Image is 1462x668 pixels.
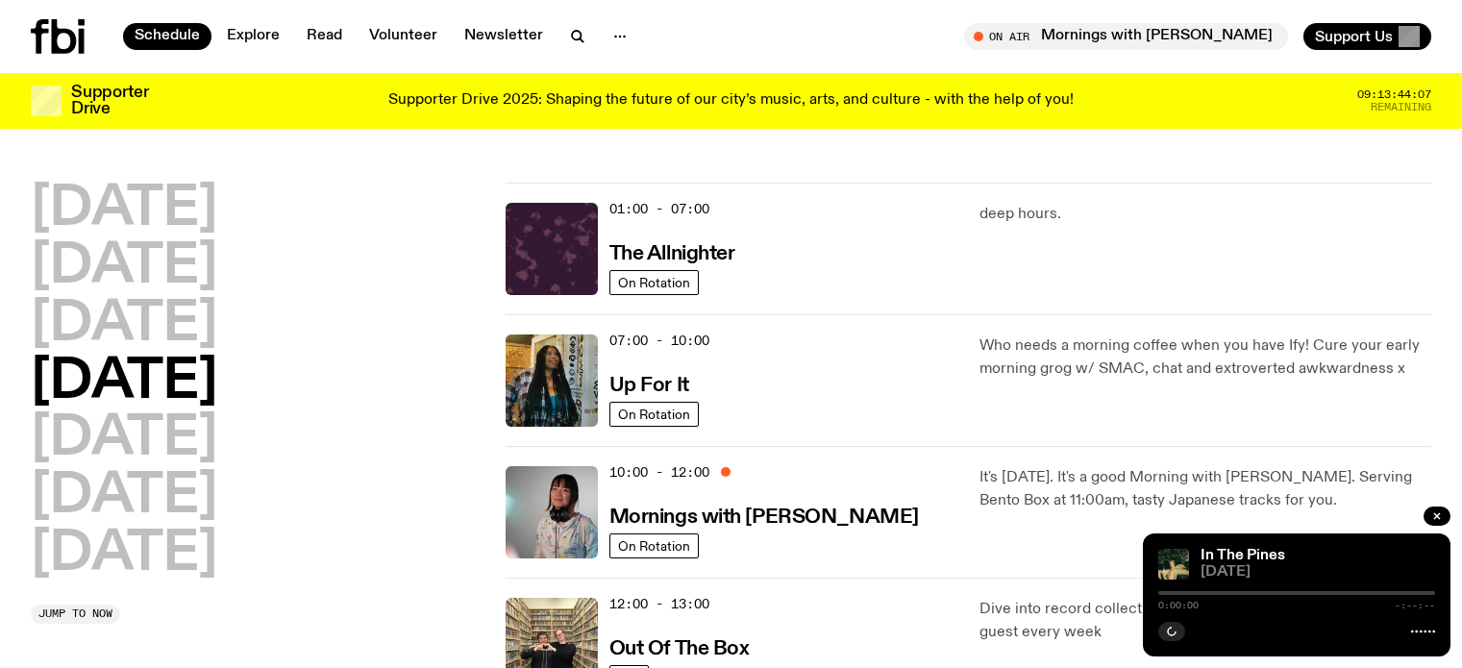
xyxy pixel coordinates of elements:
a: Out Of The Box [609,635,750,659]
a: The Allnighter [609,240,735,264]
h3: Mornings with [PERSON_NAME] [609,507,919,528]
span: 0:00:00 [1158,601,1199,610]
button: [DATE] [31,412,217,466]
p: Dive into record collections and life recollections with a special guest every week [979,598,1431,644]
a: On Rotation [609,533,699,558]
a: On Rotation [609,402,699,427]
p: Supporter Drive 2025: Shaping the future of our city’s music, arts, and culture - with the help o... [388,92,1074,110]
span: 09:13:44:07 [1357,89,1431,100]
img: Ify - a Brown Skin girl with black braided twists, looking up to the side with her tongue stickin... [506,334,598,427]
span: On Rotation [618,275,690,289]
span: 10:00 - 12:00 [609,463,709,482]
p: Who needs a morning coffee when you have Ify! Cure your early morning grog w/ SMAC, chat and extr... [979,334,1431,381]
a: Read [295,23,354,50]
button: [DATE] [31,528,217,581]
p: deep hours. [979,203,1431,226]
a: Explore [215,23,291,50]
button: [DATE] [31,470,217,524]
a: On Rotation [609,270,699,295]
h3: The Allnighter [609,244,735,264]
button: Jump to now [31,605,120,624]
span: Remaining [1371,102,1431,112]
a: Newsletter [453,23,555,50]
a: Mornings with [PERSON_NAME] [609,504,919,528]
h3: Supporter Drive [71,85,148,117]
span: Support Us [1315,28,1393,45]
h3: Out Of The Box [609,639,750,659]
span: On Rotation [618,538,690,553]
span: -:--:-- [1395,601,1435,610]
a: Schedule [123,23,211,50]
img: Kana Frazer is smiling at the camera with her head tilted slightly to her left. She wears big bla... [506,466,598,558]
a: Up For It [609,372,689,396]
span: 12:00 - 13:00 [609,595,709,613]
button: Support Us [1303,23,1431,50]
h3: Up For It [609,376,689,396]
span: 07:00 - 10:00 [609,332,709,350]
a: In The Pines [1201,548,1285,563]
span: Jump to now [38,608,112,619]
button: [DATE] [31,240,217,294]
button: On AirMornings with [PERSON_NAME] [964,23,1288,50]
p: It's [DATE]. It's a good Morning with [PERSON_NAME]. Serving Bento Box at 11:00am, tasty Japanese... [979,466,1431,512]
span: On Rotation [618,407,690,421]
button: [DATE] [31,183,217,236]
a: Volunteer [358,23,449,50]
button: [DATE] [31,356,217,409]
button: [DATE] [31,298,217,352]
span: [DATE] [1201,565,1435,580]
span: 01:00 - 07:00 [609,200,709,218]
